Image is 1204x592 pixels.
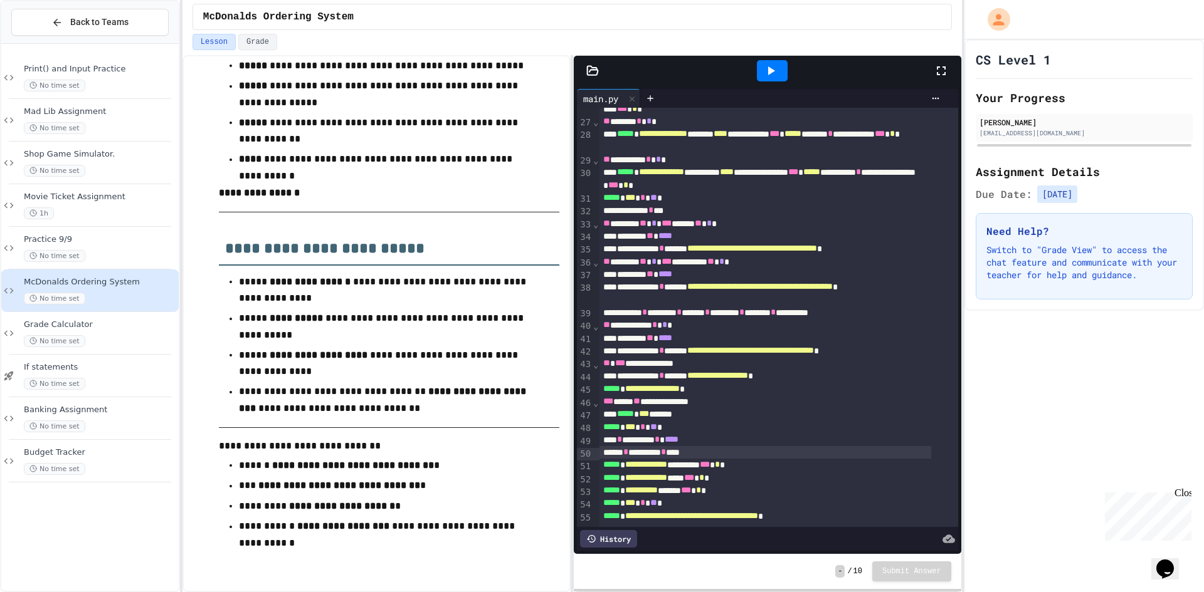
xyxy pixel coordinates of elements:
[1151,542,1191,579] iframe: chat widget
[986,244,1182,281] p: Switch to "Grade View" to access the chat feature and communicate with your teacher for help and ...
[577,269,593,282] div: 37
[1100,487,1191,541] iframe: chat widget
[986,224,1182,239] h3: Need Help?
[24,149,176,160] span: Shop Game Simulator.
[577,205,593,218] div: 32
[593,219,599,229] span: Fold line
[24,165,85,177] span: No time set
[853,566,862,576] span: 10
[976,163,1193,180] h2: Assignment Details
[24,122,85,134] span: No time set
[974,5,1013,34] div: My Account
[577,397,593,410] div: 46
[976,89,1193,106] h2: Your Progress
[1037,185,1077,203] span: [DATE]
[193,34,236,50] button: Lesson
[577,117,593,129] div: 27
[980,117,1189,128] div: [PERSON_NAME]
[872,561,951,581] button: Submit Answer
[577,231,593,244] div: 34
[577,384,593,397] div: 45
[882,566,941,576] span: Submit Answer
[976,187,1032,202] span: Due Date:
[577,155,593,167] div: 29
[577,282,593,308] div: 38
[577,244,593,256] div: 35
[70,16,129,29] span: Back to Teams
[24,335,85,347] span: No time set
[24,64,176,75] span: Print() and Input Practice
[24,447,176,458] span: Budget Tracker
[24,234,176,245] span: Practice 9/9
[577,308,593,320] div: 39
[835,565,845,578] span: -
[24,277,176,288] span: McDonalds Ordering System
[24,319,176,330] span: Grade Calculator
[24,80,85,91] span: No time set
[577,193,593,205] div: 31
[577,320,593,333] div: 40
[593,321,599,331] span: Fold line
[580,530,637,548] div: History
[577,371,593,384] div: 44
[577,512,593,524] div: 55
[577,92,625,105] div: main.py
[11,9,169,36] button: Back to Teams
[577,89,640,108] div: main.py
[593,117,599,127] span: Fold line
[577,460,593,473] div: 51
[24,405,176,415] span: Banking Assignment
[577,167,593,193] div: 30
[593,398,599,408] span: Fold line
[577,448,593,460] div: 50
[577,129,593,155] div: 28
[577,499,593,511] div: 54
[24,378,85,390] span: No time set
[577,333,593,346] div: 41
[577,410,593,422] div: 47
[980,128,1189,138] div: [EMAIL_ADDRESS][DOMAIN_NAME]
[577,486,593,499] div: 53
[577,422,593,435] div: 48
[5,5,87,80] div: Chat with us now!Close
[976,51,1051,68] h1: CS Level 1
[24,250,85,262] span: No time set
[24,420,85,432] span: No time set
[577,435,593,448] div: 49
[577,346,593,358] div: 42
[577,219,593,231] div: 33
[24,192,176,202] span: Movie Ticket Assignment
[593,257,599,267] span: Fold line
[238,34,277,50] button: Grade
[847,566,852,576] span: /
[577,257,593,269] div: 36
[24,207,54,219] span: 1h
[24,362,176,373] span: If statements
[24,463,85,475] span: No time set
[24,293,85,304] span: No time set
[593,360,599,370] span: Fold line
[577,358,593,371] div: 43
[203,9,354,24] span: McDonalds Ordering System
[24,106,176,117] span: Mad Lib Assignment
[593,155,599,165] span: Fold line
[577,474,593,486] div: 52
